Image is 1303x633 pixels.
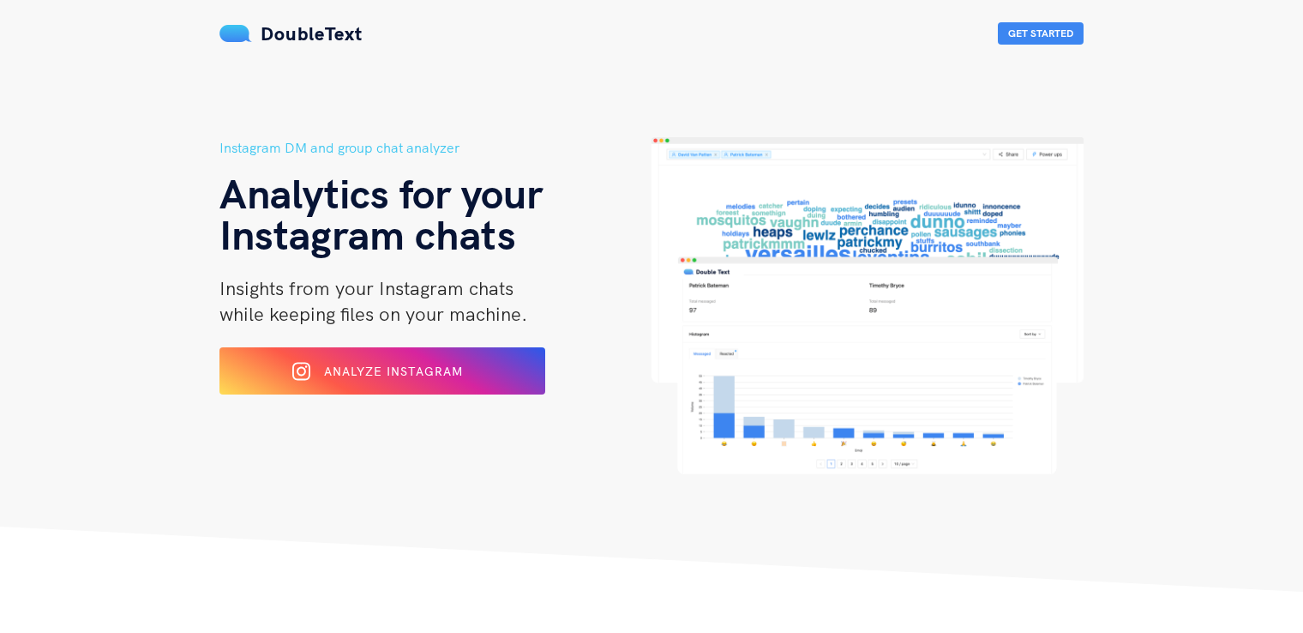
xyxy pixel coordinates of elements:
span: Instagram chats [219,208,516,260]
button: Get Started [998,22,1084,45]
span: DoubleText [261,21,363,45]
button: Analyze Instagram [219,347,545,395]
span: while keeping files on your machine. [219,302,527,326]
span: Analytics for your [219,167,543,219]
span: Insights from your Instagram chats [219,276,513,300]
span: Analyze Instagram [324,364,463,379]
h5: Instagram DM and group chat analyzer [219,137,651,159]
a: DoubleText [219,21,363,45]
a: Analyze Instagram [219,370,545,385]
img: mS3x8y1f88AAAAABJRU5ErkJggg== [219,25,252,42]
img: hero [651,137,1084,474]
